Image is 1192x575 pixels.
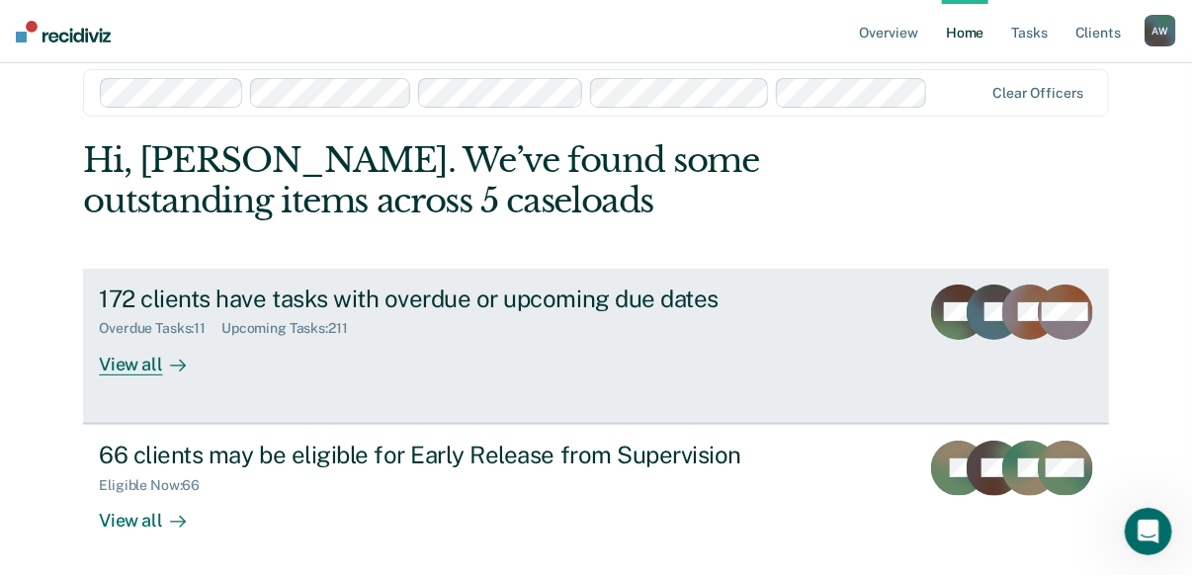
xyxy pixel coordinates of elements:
div: Eligible Now : 66 [99,477,215,494]
iframe: Intercom live chat [1125,508,1172,555]
div: 66 clients may be eligible for Early Release from Supervision [99,441,793,469]
div: View all [99,493,210,532]
button: AW [1145,15,1176,46]
div: Hi, [PERSON_NAME]. We’ve found some outstanding items across 5 caseloads [83,140,903,221]
div: A W [1145,15,1176,46]
img: Recidiviz [16,21,111,42]
a: 172 clients have tasks with overdue or upcoming due datesOverdue Tasks:11Upcoming Tasks:211View all [83,269,1108,424]
div: 172 clients have tasks with overdue or upcoming due dates [99,285,793,313]
div: Upcoming Tasks : 211 [221,320,364,337]
div: Clear officers [993,85,1084,102]
div: Overdue Tasks : 11 [99,320,221,337]
div: View all [99,337,210,375]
